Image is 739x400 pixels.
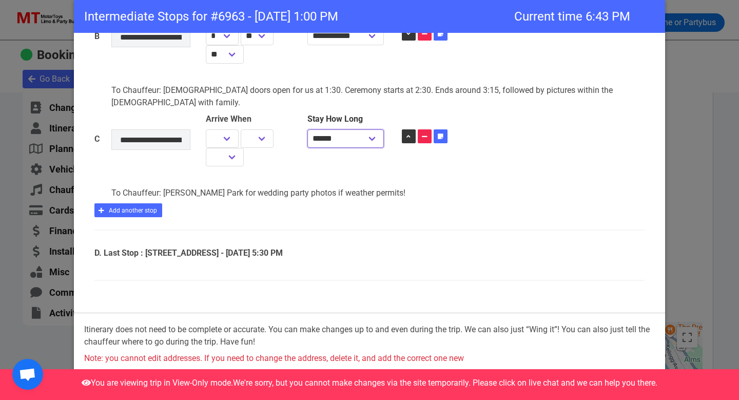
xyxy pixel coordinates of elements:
label: Stay How Long [307,113,386,125]
div: How long will you be there? [300,10,394,64]
span: C [94,133,96,145]
a: Open chat [12,359,43,390]
span: Current time 6:43 PM [514,10,630,23]
p: To Chauffeur: [DEMOGRAPHIC_DATA] doors open for us at 1:30. Ceremony starts at 2:30. Ends around ... [111,84,614,109]
span: We're sorry, but you cannot make changes via the site temporarily. Please click on live chat and ... [233,378,657,388]
b: D. Last Stop : [STREET_ADDRESS] - [DATE] 5:30 PM [94,248,283,258]
h3: Intermediate Stops for #6963 - [DATE] 1:00 PM [84,10,655,23]
span: B [94,30,96,43]
button: Add another stop [94,203,162,217]
p: Note: you cannot edit addresses. If you need to change the address, delete it, and add the correc... [84,352,655,365]
p: Itinerary does not need to be complete or accurate. You can make changes up to and even during th... [84,323,655,348]
div: How long will you be there? [300,113,394,166]
p: To Chauffeur: [PERSON_NAME] Park for wedding party photos if weather permits! [111,187,614,199]
b: Arrive When [206,114,251,124]
span: Add another stop [109,207,157,214]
